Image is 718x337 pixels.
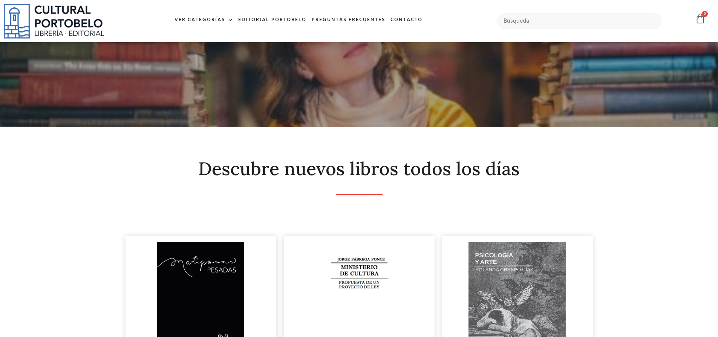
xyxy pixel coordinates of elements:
h2: Descubre nuevos libros todos los días [126,159,593,179]
a: Preguntas frecuentes [309,12,388,28]
input: Búsqueda [497,13,663,29]
a: 0 [695,13,706,24]
span: 0 [702,11,708,17]
a: Editorial Portobelo [236,12,309,28]
a: Ver Categorías [172,12,236,28]
a: Contacto [388,12,425,28]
